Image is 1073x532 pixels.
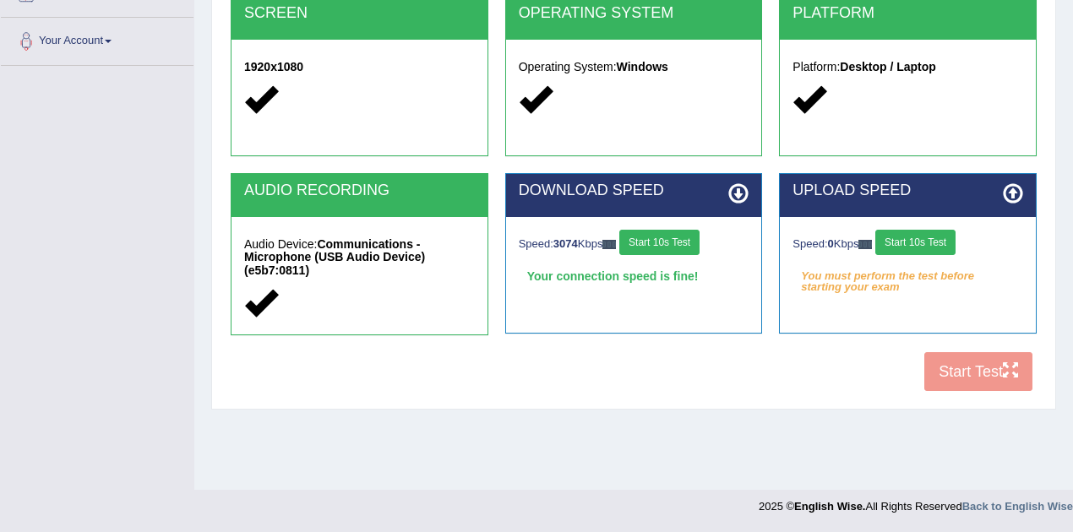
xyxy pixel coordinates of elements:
img: ajax-loader-fb-connection.gif [858,240,872,249]
img: ajax-loader-fb-connection.gif [602,240,616,249]
h2: DOWNLOAD SPEED [519,182,749,199]
button: Start 10s Test [619,230,700,255]
a: Back to English Wise [962,500,1073,513]
strong: Windows [617,60,668,73]
h5: Operating System: [519,61,749,73]
div: Your connection speed is fine! [519,263,749,289]
h2: OPERATING SYSTEM [519,5,749,22]
strong: English Wise. [794,500,865,513]
h5: Audio Device: [244,238,475,277]
h2: UPLOAD SPEED [792,182,1023,199]
strong: Communications - Microphone (USB Audio Device) (e5b7:0811) [244,237,425,277]
strong: 0 [828,237,834,250]
em: You must perform the test before starting your exam [792,263,1023,289]
a: Your Account [1,18,193,60]
div: 2025 © All Rights Reserved [759,490,1073,514]
h2: AUDIO RECORDING [244,182,475,199]
div: Speed: Kbps [792,230,1023,259]
h2: PLATFORM [792,5,1023,22]
strong: Desktop / Laptop [840,60,936,73]
strong: 1920x1080 [244,60,303,73]
strong: 3074 [553,237,578,250]
h5: Platform: [792,61,1023,73]
h2: SCREEN [244,5,475,22]
button: Start 10s Test [875,230,956,255]
div: Speed: Kbps [519,230,749,259]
